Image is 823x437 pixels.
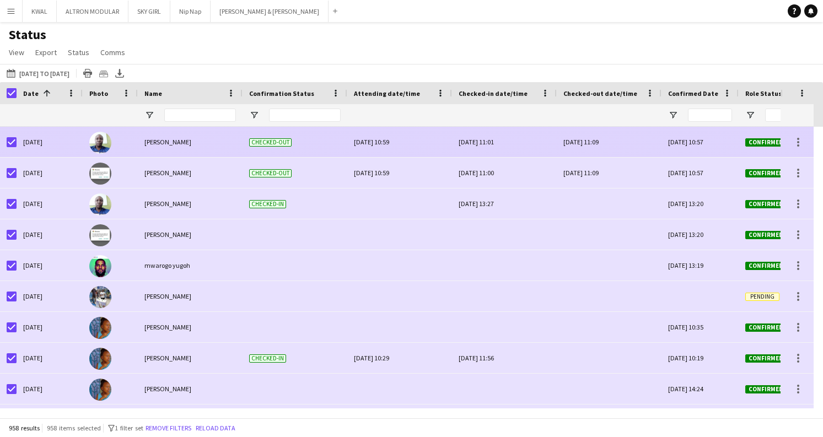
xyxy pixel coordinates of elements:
button: Open Filter Menu [249,110,259,120]
span: [PERSON_NAME] [144,138,191,146]
input: Confirmation Status Filter Input [269,109,341,122]
button: ALTRON MODULAR [57,1,128,22]
input: Confirmed Date Filter Input [688,109,732,122]
span: Pending [745,293,779,301]
img: Sharon Maina [89,379,111,401]
button: Nip Nap [170,1,211,22]
button: Remove filters [143,422,193,434]
div: [DATE] 10:35 [661,312,739,342]
span: 1 filter set [115,424,143,432]
span: [PERSON_NAME] [144,323,191,331]
button: [DATE] to [DATE] [4,67,72,80]
img: Denis Owire [89,132,111,154]
img: Victoria Mbogoh [89,286,111,308]
input: Name Filter Input [164,109,236,122]
div: [DATE] 15:04 [459,404,550,435]
div: [DATE] [17,188,83,219]
div: [DATE] [17,158,83,188]
img: Sharon Maina [89,317,111,339]
span: Role Status [745,89,782,98]
a: Comms [96,45,130,60]
div: [DATE] 13:20 [661,188,739,219]
img: Denis Owire [89,193,111,215]
span: Confirmed [745,231,786,239]
div: [DATE] [17,374,83,404]
span: View [9,47,24,57]
button: Open Filter Menu [668,110,678,120]
div: [DATE] 10:59 [354,127,445,157]
span: Export [35,47,57,57]
input: Role Status Filter Input [765,109,809,122]
span: Attending date/time [354,89,420,98]
a: Export [31,45,61,60]
span: Confirmed Date [668,89,718,98]
div: [DATE] [17,250,83,280]
div: [DATE] 19:00 [563,404,655,435]
span: Status [68,47,89,57]
button: Reload data [193,422,238,434]
span: Checked-in [249,200,286,208]
div: [DATE] [17,281,83,311]
a: View [4,45,29,60]
app-action-btn: Print [81,67,94,80]
div: [DATE] 14:24 [661,374,739,404]
div: [DATE] [17,404,83,435]
span: [PERSON_NAME] [144,230,191,239]
div: [DATE] [17,127,83,157]
div: [DATE] 11:01 [459,127,550,157]
div: [DATE] 11:09 [563,158,655,188]
span: Name [144,89,162,98]
span: Photo [89,89,108,98]
span: mwarogo yugoh [144,261,190,269]
span: Checked-out date/time [563,89,637,98]
span: Confirmed [745,169,786,177]
button: SKY GIRL [128,1,170,22]
img: Anne Gichuhi [89,163,111,185]
span: Confirmed [745,138,786,147]
div: [DATE] 11:00 [459,158,550,188]
span: Confirmed [745,323,786,332]
div: [DATE] 10:57 [661,127,739,157]
span: [PERSON_NAME] [144,292,191,300]
img: mwarogo yugoh [89,255,111,277]
div: [DATE] 10:57 [661,158,739,188]
div: [DATE] 10:29 [354,343,445,373]
div: [DATE] [17,219,83,250]
span: Checked-out [249,169,292,177]
button: Open Filter Menu [144,110,154,120]
span: Checked-in date/time [459,89,528,98]
img: Sharon Maina [89,348,111,370]
span: Date [23,89,39,98]
button: [PERSON_NAME] & [PERSON_NAME] [211,1,329,22]
app-action-btn: Export XLSX [113,67,126,80]
div: [DATE] 11:56 [459,343,550,373]
span: Confirmed [745,354,786,363]
span: Comms [100,47,125,57]
span: 958 items selected [47,424,101,432]
app-action-btn: Crew files as ZIP [97,67,110,80]
div: [DATE] 11:09 [563,127,655,157]
span: Confirmed [745,262,786,270]
div: [DATE] [17,343,83,373]
span: [PERSON_NAME] [144,199,191,208]
span: [PERSON_NAME] [144,385,191,393]
span: Confirmed [745,385,786,393]
div: [DATE] 13:20 [661,219,739,250]
img: Anne Gichuhi [89,224,111,246]
span: Confirmation Status [249,89,314,98]
a: Status [63,45,94,60]
div: [DATE] 10:19 [661,343,739,373]
span: [PERSON_NAME] [144,354,191,362]
span: Confirmed [745,200,786,208]
div: [DATE] 13:27 [459,188,550,219]
div: [DATE] 14:24 [661,404,739,435]
div: [DATE] 13:19 [661,250,739,280]
div: [DATE] [17,312,83,342]
button: KWAL [23,1,57,22]
span: Checked-out [249,138,292,147]
div: [DATE] 10:59 [354,158,445,188]
span: [PERSON_NAME] [144,169,191,177]
span: Checked-in [249,354,286,363]
button: Open Filter Menu [745,110,755,120]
